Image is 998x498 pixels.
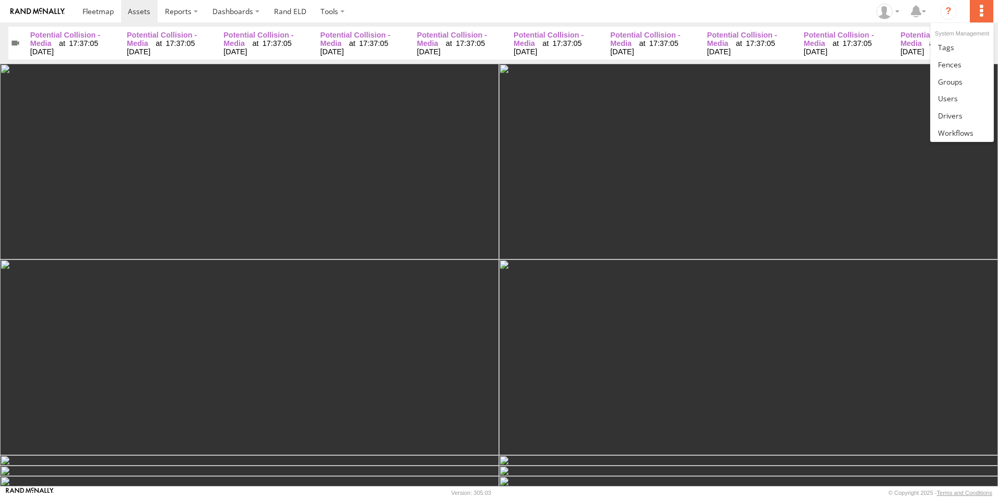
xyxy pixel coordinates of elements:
[223,31,293,48] span: Potential Collision - Media
[888,490,992,496] div: © Copyright 2025 -
[900,31,970,48] span: Potential Collision - Media
[320,39,388,56] span: 17:37:05 [DATE]
[10,8,65,15] img: rand-logo.svg
[707,39,775,56] span: 17:37:05 [DATE]
[499,476,998,487] img: 357660102198819-1-1755556625.jpg
[940,3,957,20] i: ?
[707,31,777,48] span: Potential Collision - Media
[417,39,485,56] span: 17:37:05 [DATE]
[937,490,992,496] a: Terms and Conditions
[514,39,581,56] span: 17:37:05 [DATE]
[6,488,54,498] a: Visit our Website
[127,31,197,48] span: Potential Collision - Media
[804,31,874,48] span: Potential Collision - Media
[873,4,903,19] div: Daniel Del Muro
[499,64,998,259] img: 357660102198819-1-1755556625.jpg
[514,31,584,48] span: Potential Collision - Media
[610,31,680,48] span: Potential Collision - Media
[127,39,195,56] span: 17:37:05 [DATE]
[320,31,390,48] span: Potential Collision - Media
[804,39,872,56] span: 17:37:05 [DATE]
[30,39,98,56] span: 17:37:05 [DATE]
[499,466,998,476] img: 357660102198819-1-1755556625.jpg
[499,259,998,455] img: 357660102198819-1-1755556625.jpg
[499,455,998,466] img: 357660102198819-1-1755556625.jpg
[30,31,100,48] span: Potential Collision - Media
[610,39,678,56] span: 17:37:05 [DATE]
[417,31,487,48] span: Potential Collision - Media
[452,490,491,496] div: Version: 305.03
[900,39,968,56] span: 17:37:05 [DATE]
[223,39,291,56] span: 17:37:05 [DATE]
